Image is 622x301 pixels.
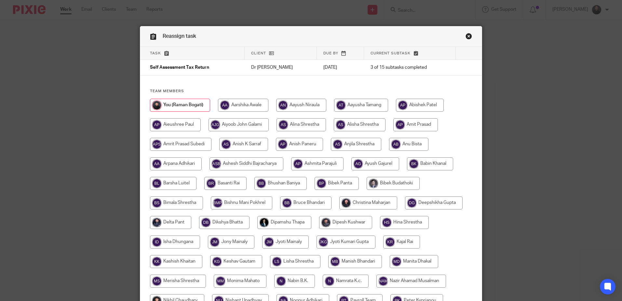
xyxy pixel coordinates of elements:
[364,60,456,76] td: 3 of 15 subtasks completed
[466,33,472,42] a: Close this dialog window
[163,34,196,39] span: Reassign task
[323,51,338,55] span: Due by
[323,64,358,71] p: [DATE]
[371,51,411,55] span: Current subtask
[251,51,266,55] span: Client
[150,51,161,55] span: Task
[251,64,310,71] p: Dr [PERSON_NAME]
[150,65,209,70] span: Self Assessment Tax Return
[150,89,472,94] h4: Team members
